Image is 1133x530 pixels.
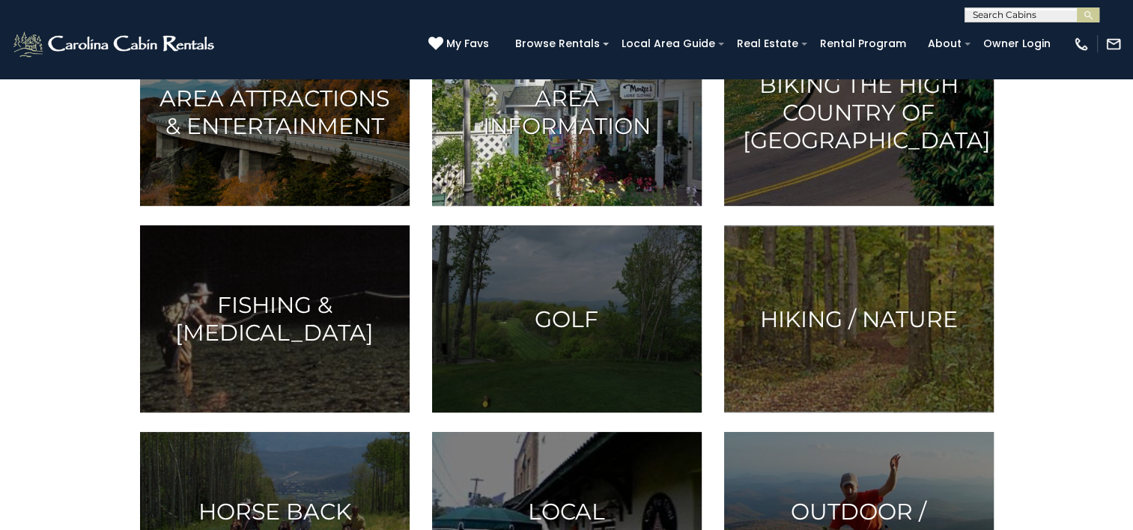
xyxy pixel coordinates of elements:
a: Real Estate [729,32,806,55]
a: Local Area Guide [614,32,723,55]
a: Area Attractions & Entertainment [140,19,410,206]
a: Fishing & [MEDICAL_DATA] [140,225,410,412]
h3: Area Information [451,85,683,140]
h3: Area Attractions & Entertainment [159,85,391,140]
a: About [920,32,969,55]
a: Hiking / Nature [724,225,994,412]
a: My Favs [428,36,493,52]
a: Golf [432,225,702,412]
h3: Biking the High Country of [GEOGRAPHIC_DATA] [743,71,975,154]
h3: Fishing & [MEDICAL_DATA] [159,291,391,347]
a: Browse Rentals [508,32,607,55]
a: Owner Login [976,32,1058,55]
img: mail-regular-white.png [1105,36,1122,52]
a: Biking the High Country of [GEOGRAPHIC_DATA] [724,19,994,206]
span: My Favs [446,36,489,52]
a: Rental Program [812,32,914,55]
h3: Golf [451,305,683,333]
a: Area Information [432,19,702,206]
h3: Hiking / Nature [743,305,975,333]
img: phone-regular-white.png [1073,36,1090,52]
img: White-1-2.png [11,29,219,59]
